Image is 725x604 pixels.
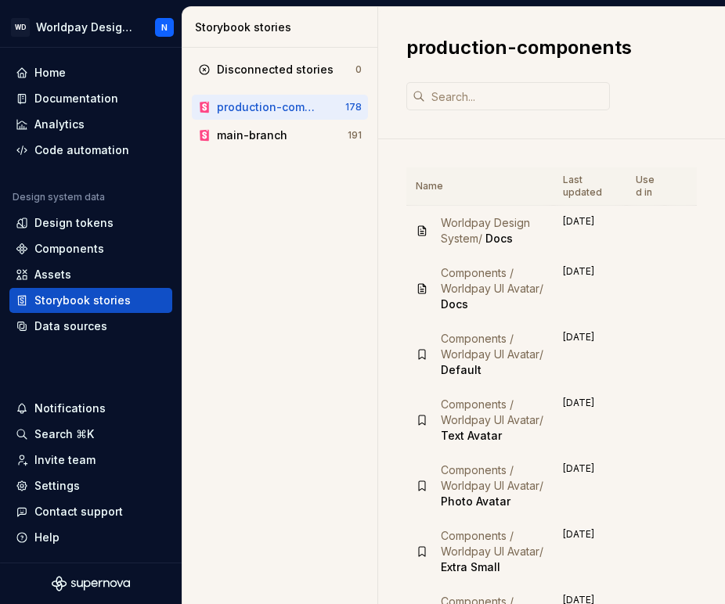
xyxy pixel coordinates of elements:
[9,396,172,421] button: Notifications
[34,504,123,520] div: Contact support
[34,401,106,416] div: Notifications
[161,21,168,34] div: N
[554,387,626,453] td: [DATE]
[441,216,530,245] span: Worldpay Design System /
[554,453,626,519] td: [DATE]
[3,10,179,44] button: WDWorldpay Design SystemN
[34,267,71,282] div: Assets
[34,530,60,545] div: Help
[626,167,665,206] th: Used in
[13,191,105,203] div: Design system data
[441,266,543,295] span: Components / Worldpay UI Avatar /
[9,422,172,447] button: Search ⌘K
[406,167,554,206] th: Name
[34,65,66,81] div: Home
[9,112,172,137] a: Analytics
[9,473,172,498] a: Settings
[34,241,104,257] div: Components
[36,20,136,35] div: Worldpay Design System
[192,123,368,148] a: main-branch191
[195,20,371,35] div: Storybook stories
[406,35,632,60] h2: production-components
[34,142,129,158] div: Code automation
[192,95,368,120] a: production-components178
[554,167,626,206] th: Last updated
[485,232,513,245] span: Docs
[217,128,287,143] div: main-branch
[441,397,543,426] span: Components / Worldpay UI Avatar /
[348,129,362,142] div: 191
[34,452,96,468] div: Invite team
[34,215,114,231] div: Design tokens
[441,297,468,311] span: Docs
[554,519,626,584] td: [DATE]
[9,499,172,524] button: Contact support
[441,429,502,442] span: Text Avatar
[554,206,626,257] td: [DATE]
[441,560,500,573] span: Extra Small
[9,138,172,163] a: Code automation
[34,478,80,494] div: Settings
[217,62,334,77] div: Disconnected stories
[9,288,172,313] a: Storybook stories
[554,322,626,387] td: [DATE]
[34,318,107,334] div: Data sources
[34,117,85,132] div: Analytics
[9,525,172,550] button: Help
[217,99,319,115] div: production-components
[9,60,172,85] a: Home
[34,91,118,106] div: Documentation
[9,448,172,473] a: Invite team
[441,332,543,361] span: Components / Worldpay UI Avatar /
[34,293,131,308] div: Storybook stories
[192,57,368,82] a: Disconnected stories0
[441,363,482,376] span: Default
[9,236,172,261] a: Components
[9,314,172,339] a: Data sources
[9,86,172,111] a: Documentation
[345,101,362,113] div: 178
[355,63,362,76] div: 0
[441,529,543,558] span: Components / Worldpay UI Avatar /
[9,210,172,235] a: Design tokens
[9,262,172,287] a: Assets
[441,494,510,508] span: Photo Avatar
[34,426,94,442] div: Search ⌘K
[554,256,626,322] td: [DATE]
[425,82,610,110] input: Search...
[441,463,543,492] span: Components / Worldpay UI Avatar /
[52,576,130,591] svg: Supernova Logo
[11,18,30,37] div: WD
